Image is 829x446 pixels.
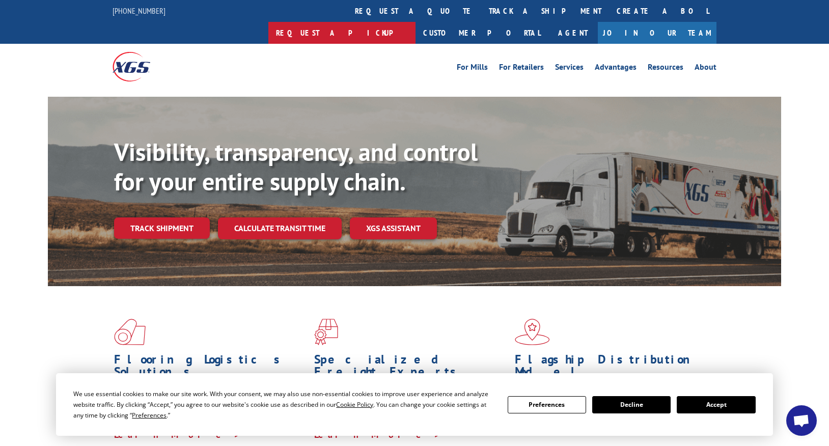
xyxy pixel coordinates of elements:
div: Open chat [786,405,817,436]
img: xgs-icon-total-supply-chain-intelligence-red [114,319,146,345]
a: Learn More > [114,429,241,440]
div: Cookie Consent Prompt [56,373,773,436]
div: We use essential cookies to make our site work. With your consent, we may also use non-essential ... [73,388,495,421]
span: Preferences [132,411,167,420]
b: Visibility, transparency, and control for your entire supply chain. [114,136,478,197]
h1: Specialized Freight Experts [314,353,507,383]
a: XGS ASSISTANT [350,217,437,239]
a: Agent [548,22,598,44]
button: Decline [592,396,671,413]
a: Request a pickup [268,22,416,44]
a: About [695,63,716,74]
img: xgs-icon-flagship-distribution-model-red [515,319,550,345]
a: Join Our Team [598,22,716,44]
a: Resources [648,63,683,74]
a: Services [555,63,584,74]
a: Calculate transit time [218,217,342,239]
span: Cookie Policy [336,400,373,409]
img: xgs-icon-focused-on-flooring-red [314,319,338,345]
a: [PHONE_NUMBER] [113,6,165,16]
a: Customer Portal [416,22,548,44]
a: For Mills [457,63,488,74]
button: Preferences [508,396,586,413]
h1: Flagship Distribution Model [515,353,707,383]
a: For Retailers [499,63,544,74]
a: Track shipment [114,217,210,239]
button: Accept [677,396,755,413]
a: Learn More > [314,429,441,440]
h1: Flooring Logistics Solutions [114,353,307,383]
a: Advantages [595,63,637,74]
